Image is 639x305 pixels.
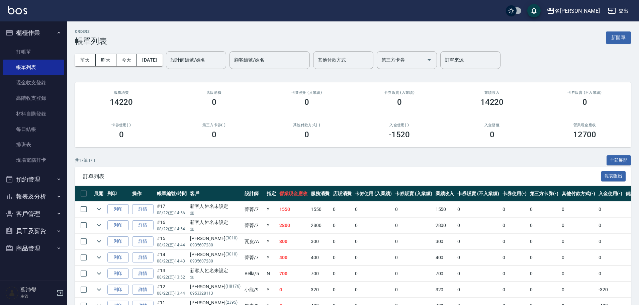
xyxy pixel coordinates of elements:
[560,218,597,233] td: 0
[393,234,434,249] td: 0
[75,36,107,46] h3: 帳單列表
[309,282,331,298] td: 320
[3,75,64,90] a: 現金收支登錄
[94,252,104,262] button: expand row
[278,266,309,282] td: 700
[278,234,309,249] td: 300
[83,173,601,180] span: 訂單列表
[3,106,64,122] a: 材料自購登錄
[155,202,188,217] td: #17
[501,202,528,217] td: 0
[353,250,394,265] td: 0
[528,202,560,217] td: 0
[597,202,624,217] td: 0
[597,218,624,233] td: 0
[265,266,278,282] td: N
[94,204,104,214] button: expand row
[107,220,129,231] button: 列印
[176,90,252,95] h2: 店販消費
[265,218,278,233] td: Y
[265,202,278,217] td: Y
[157,210,187,216] p: 08/22 (五) 14:56
[309,186,331,202] th: 服務消費
[434,218,456,233] td: 2800
[597,186,624,202] th: 入金使用(-)
[190,219,241,226] div: 新客人 姓名未設定
[304,97,309,107] h3: 0
[110,97,133,107] h3: 14220
[528,234,560,249] td: 0
[3,171,64,188] button: 預約管理
[155,234,188,249] td: #15
[397,97,402,107] h3: 0
[601,173,626,179] a: 報表匯出
[130,186,155,202] th: 操作
[434,266,456,282] td: 700
[265,234,278,249] td: Y
[624,186,637,202] th: 備註
[560,266,597,282] td: 0
[606,34,631,41] a: 新開單
[96,54,116,66] button: 昨天
[331,234,353,249] td: 0
[528,282,560,298] td: 0
[3,240,64,257] button: 商品管理
[331,250,353,265] td: 0
[393,202,434,217] td: 0
[555,7,600,15] div: 名[PERSON_NAME]
[353,266,394,282] td: 0
[132,220,154,231] a: 詳情
[190,226,241,232] p: 無
[3,137,64,152] a: 排班表
[527,4,541,17] button: save
[157,258,187,264] p: 08/22 (五) 14:43
[3,90,64,106] a: 高階收支登錄
[528,266,560,282] td: 0
[132,252,154,263] a: 詳情
[212,130,216,139] h3: 0
[190,210,241,216] p: 無
[331,202,353,217] td: 0
[456,218,500,233] td: 0
[265,282,278,298] td: Y
[501,186,528,202] th: 卡券使用(-)
[3,205,64,223] button: 客戶管理
[8,6,27,14] img: Logo
[243,186,265,202] th: 設計師
[501,234,528,249] td: 0
[278,186,309,202] th: 營業現金應收
[278,282,309,298] td: 0
[157,226,187,232] p: 08/22 (五) 14:54
[361,123,438,127] h2: 入金使用(-)
[501,250,528,265] td: 0
[83,90,160,95] h3: 服務消費
[243,282,265,298] td: 小龍 /9
[155,218,188,233] td: #16
[501,218,528,233] td: 0
[243,218,265,233] td: 菁菁 /7
[353,186,394,202] th: 卡券使用 (入業績)
[597,266,624,282] td: 0
[331,186,353,202] th: 店販消費
[107,252,129,263] button: 列印
[560,202,597,217] td: 0
[331,282,353,298] td: 0
[3,44,64,60] a: 打帳單
[225,235,238,242] p: (3010)
[94,236,104,246] button: expand row
[243,202,265,217] td: 菁菁 /7
[434,202,456,217] td: 1550
[107,269,129,279] button: 列印
[454,123,530,127] h2: 入金儲值
[94,269,104,279] button: expand row
[243,250,265,265] td: 菁菁 /7
[75,54,96,66] button: 前天
[309,202,331,217] td: 1550
[434,250,456,265] td: 400
[265,250,278,265] td: Y
[601,171,626,181] button: 報表匯出
[560,186,597,202] th: 其他付款方式(-)
[393,186,434,202] th: 卡券販賣 (入業績)
[304,130,309,139] h3: 0
[456,266,500,282] td: 0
